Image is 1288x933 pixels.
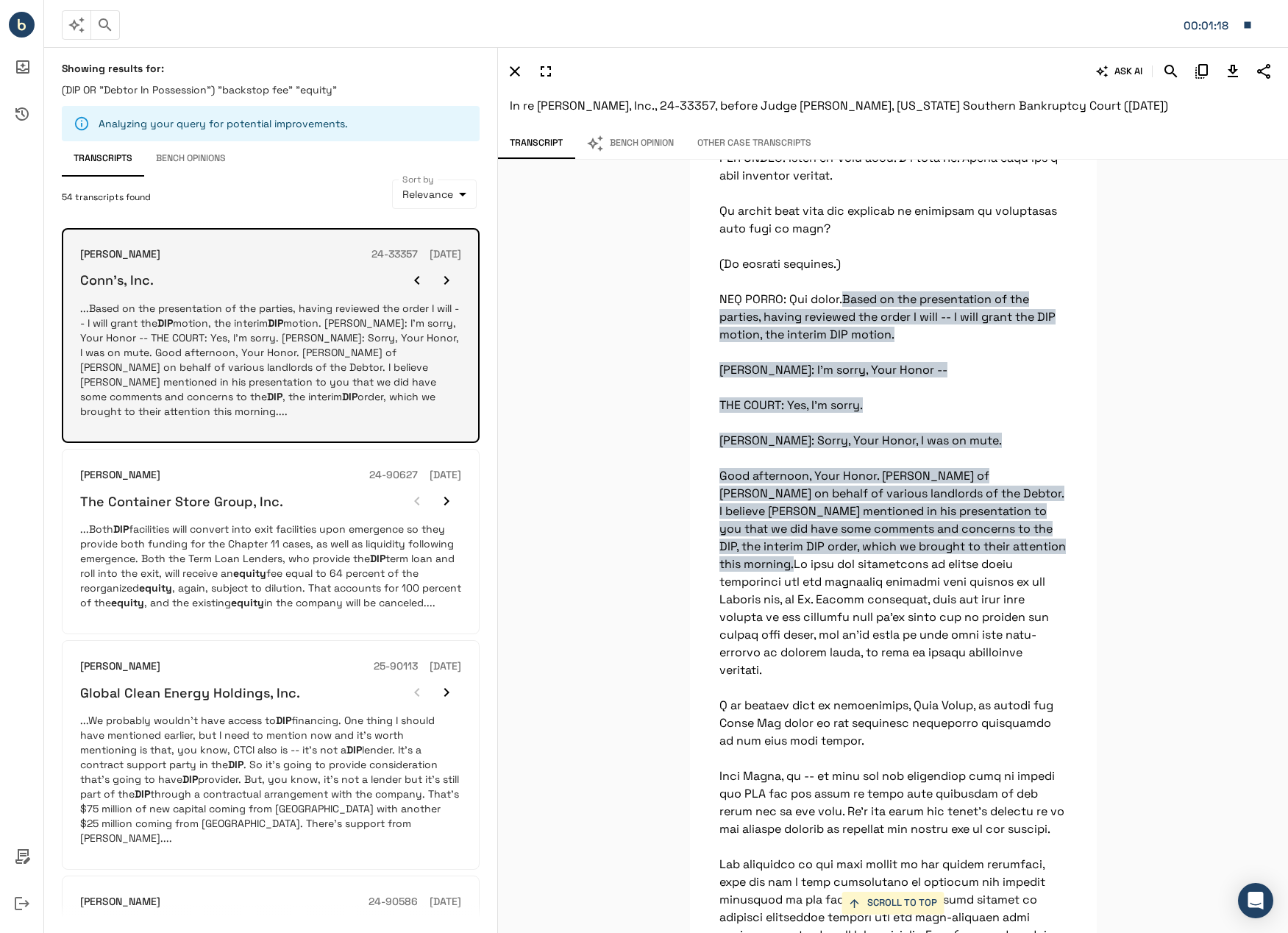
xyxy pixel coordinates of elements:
[371,246,418,263] h6: 24-33357
[430,659,461,675] h6: [DATE]
[1238,883,1273,918] div: Open Intercom Messenger
[62,62,480,75] h6: Showing results for:
[686,128,823,159] button: Other Case Transcripts
[111,596,144,609] em: equity
[139,581,172,595] em: equity
[842,892,944,915] button: SCROLL TO TOP
[80,467,160,483] h6: [PERSON_NAME]
[719,291,1066,572] span: Based on the presentation of the parties, having reviewed the order I will -- I will grant the DI...
[346,743,362,756] em: DIP
[99,116,348,131] p: Analyzing your query for potential improvements .
[1159,59,1184,84] button: Search
[402,173,434,185] label: Sort by
[370,552,385,565] em: DIP
[233,567,266,580] em: equity
[430,467,461,483] h6: [DATE]
[430,246,461,263] h6: [DATE]
[498,128,574,159] button: Transcript
[392,180,477,209] div: Relevance
[1184,16,1235,35] div: Matter: 072716-0002
[342,390,357,403] em: DIP
[1220,59,1245,84] button: Download Transcript
[369,894,418,910] h6: 24-90586
[144,141,238,177] button: Bench Opinions
[1176,10,1260,40] button: Matter: 072716-0002
[268,316,283,330] em: DIP
[80,493,283,510] h6: The Container Store Group, Inc.
[113,522,129,536] em: DIP
[80,684,300,701] h6: Global Clean Energy Holdings, Inc.
[62,141,144,177] button: Transcripts
[574,128,686,159] button: Bench Opinion
[80,522,461,610] p: ...Both facilities will convert into exit facilities upon emergence so they provide both funding ...
[80,713,461,845] p: ...We probably wouldn't have access to financing. One thing I should have mentioned earlier, but ...
[1093,59,1146,84] button: ASK AI
[369,467,418,483] h6: 24-90627
[231,596,264,609] em: equity
[80,301,461,419] p: ...Based on the presentation of the parties, having reviewed the order I will -- I will grant the...
[267,390,282,403] em: DIP
[157,316,173,330] em: DIP
[135,787,150,801] em: DIP
[62,191,151,205] span: 54 transcripts found
[182,773,198,786] em: DIP
[510,98,1168,113] span: In re [PERSON_NAME], Inc., 24-33357, before Judge [PERSON_NAME], [US_STATE] Southern Bankruptcy C...
[1189,59,1214,84] button: Copy Citation
[276,714,291,727] em: DIP
[80,659,160,675] h6: [PERSON_NAME]
[374,659,418,675] h6: 25-90113
[80,272,154,288] h6: Conn's, Inc.
[80,246,160,263] h6: [PERSON_NAME]
[1251,59,1276,84] button: Share Transcript
[430,894,461,910] h6: [DATE]
[80,894,160,910] h6: [PERSON_NAME]
[62,82,480,97] p: (DIP OR "Debtor In Possession") "backstop fee" "equity"
[228,758,243,771] em: DIP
